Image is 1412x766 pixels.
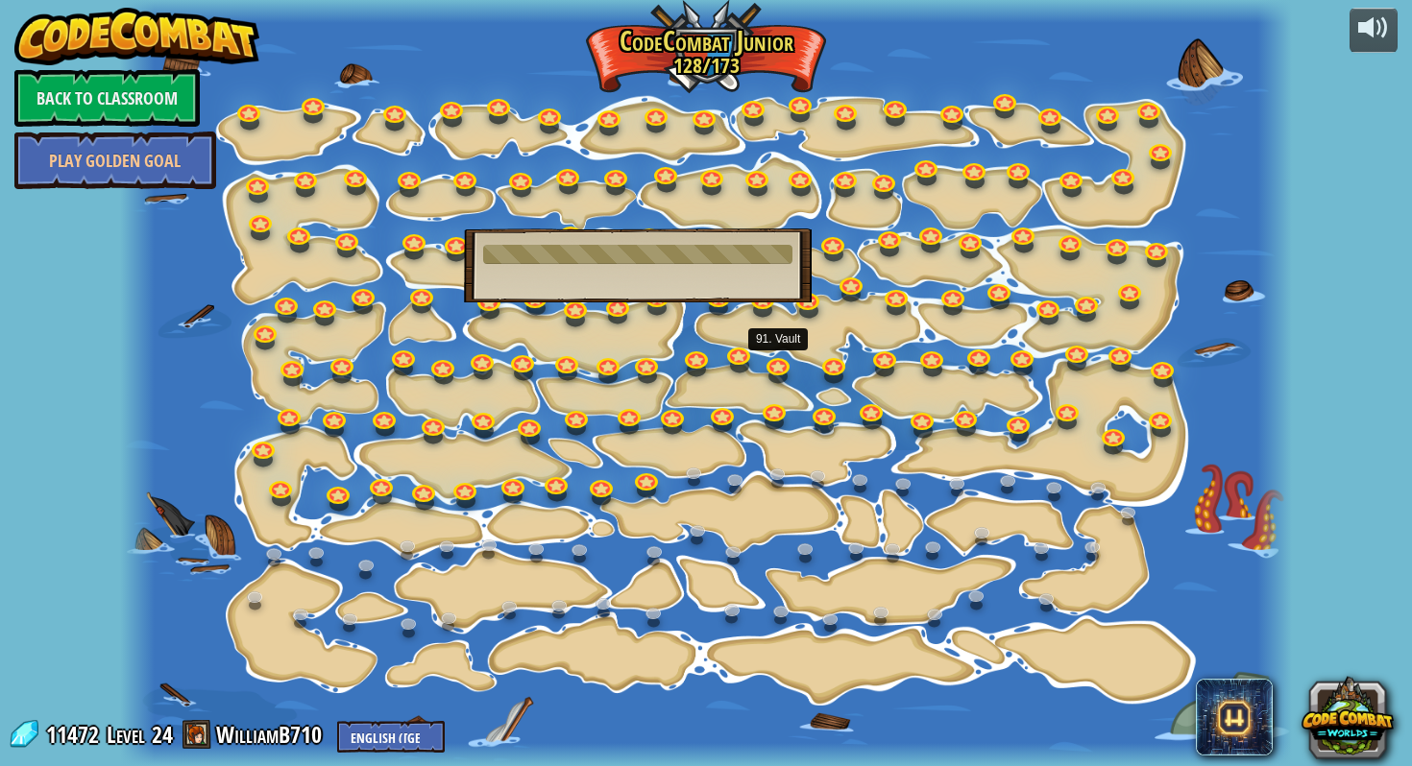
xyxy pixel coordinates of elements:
[14,132,216,189] a: Play Golden Goal
[152,719,173,750] span: 24
[107,719,145,751] span: Level
[14,69,200,127] a: Back to Classroom
[1350,8,1398,53] button: Adjust volume
[46,719,105,750] span: 11472
[216,719,328,750] a: WilliamB710
[14,8,260,65] img: CodeCombat - Learn how to code by playing a game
